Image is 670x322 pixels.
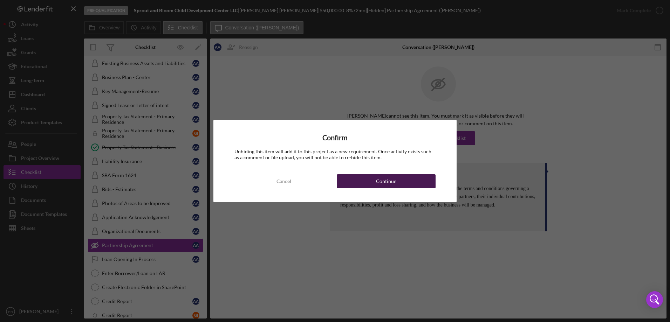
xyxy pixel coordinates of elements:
[646,291,663,308] div: Open Intercom Messenger
[234,149,436,160] div: Unhiding this item will add it to this project as a new requirement. Once activity exists such as...
[234,174,333,188] button: Cancel
[276,174,291,188] div: Cancel
[234,134,436,142] h4: Confirm
[337,174,436,188] button: Continue
[376,174,396,188] div: Continue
